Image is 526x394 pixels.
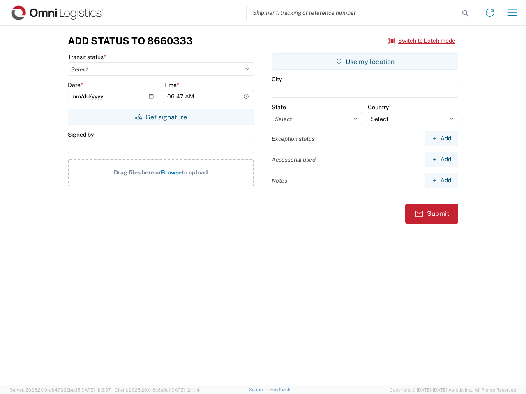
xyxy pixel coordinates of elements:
[68,53,106,61] label: Transit status
[115,387,200,392] span: Client: 2025.20.0-8c6e0cf
[249,387,270,392] a: Support
[272,76,282,83] label: City
[390,386,516,394] span: Copyright © [DATE]-[DATE] Agistix Inc., All Rights Reserved
[247,5,459,21] input: Shipment, tracking or reference number
[164,81,179,89] label: Time
[114,169,161,176] span: Drag files here or
[272,156,316,163] label: Accessorial used
[272,177,287,184] label: Notes
[161,169,182,176] span: Browse
[272,135,315,142] label: Exception status
[68,81,83,89] label: Date
[405,204,458,224] button: Submit
[368,103,389,111] label: Country
[170,387,200,392] span: [DATE] 12:11:14
[68,35,193,47] h3: Add Status to 8660333
[425,173,458,188] button: Add
[272,103,286,111] label: State
[182,169,208,176] span: to upload
[270,387,291,392] a: Feedback
[425,152,458,167] button: Add
[68,131,94,138] label: Signed by
[272,53,458,70] button: Use my location
[68,109,254,125] button: Get signature
[388,34,455,48] button: Switch to batch mode
[10,387,111,392] span: Server: 2025.20.0-db47332bad5
[425,131,458,146] button: Add
[80,387,111,392] span: [DATE] 11:13:37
